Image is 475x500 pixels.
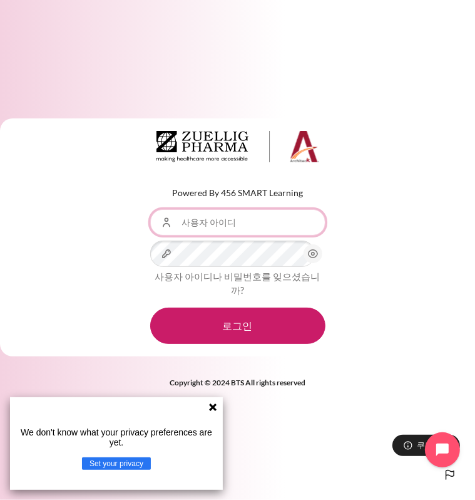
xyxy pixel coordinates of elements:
[155,271,320,296] a: 사용자 아이디나 비밀번호를 잊으셨습니까?
[437,462,462,487] button: Languages
[417,439,451,451] span: 쿠키 공지
[170,378,305,387] strong: Copyright © 2024 BTS All rights reserved
[150,186,325,199] p: Powered By 456 SMART Learning
[156,131,319,167] a: Architeck
[156,131,319,162] img: Architeck
[150,308,325,344] button: 로그인
[392,435,460,456] button: 쿠키 공지
[82,457,151,470] button: Set your privacy
[15,427,218,447] p: We don't know what your privacy preferences are yet.
[150,209,325,236] input: 사용자 아이디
